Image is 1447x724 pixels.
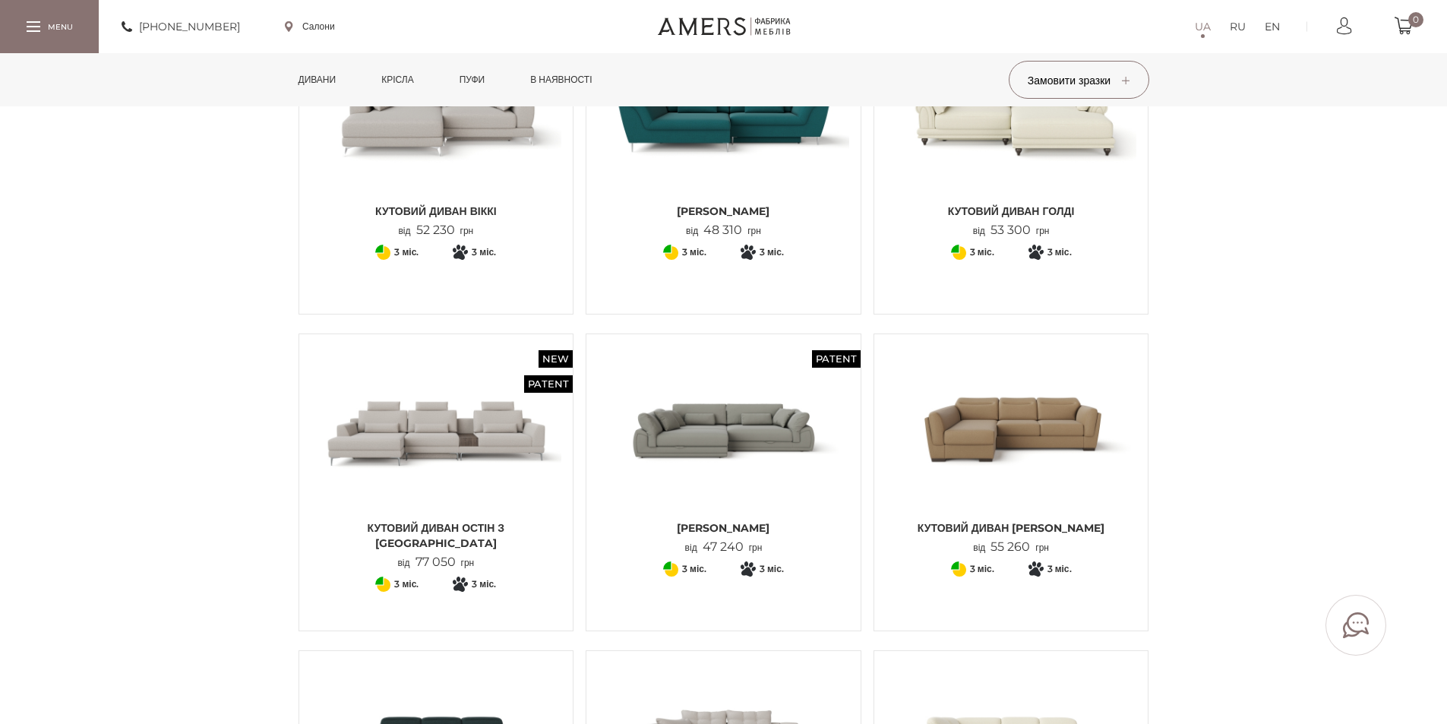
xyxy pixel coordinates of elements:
p: від грн [973,223,1050,238]
span: New [539,350,573,368]
span: 53 300 [985,223,1036,237]
span: 3 міс. [472,575,496,593]
span: Кутовий диван ГОЛДІ [886,204,1137,219]
p: від грн [686,223,761,238]
span: 47 240 [697,539,749,554]
span: Patent [524,375,573,393]
span: 77 050 [410,555,461,569]
a: [PHONE_NUMBER] [122,17,240,36]
a: RU [1230,17,1246,36]
a: в наявності [519,53,603,106]
a: New Patent Кутовий Диван Грейсі Кутовий Диван Грейсі [PERSON_NAME] від48 310грн [598,29,849,238]
span: 3 міс. [682,560,706,578]
span: 3 міс. [970,243,994,261]
a: Крісла [370,53,425,106]
span: Кутовий диван ОСТІН з [GEOGRAPHIC_DATA] [311,520,562,551]
span: 3 міс. [472,243,496,261]
p: від грн [973,540,1049,555]
span: 3 міс. [1047,560,1072,578]
p: від грн [398,223,473,238]
a: Кутовий диван Софія Кутовий диван Софія Кутовий диван [PERSON_NAME] від55 260грн [886,346,1137,555]
a: UA [1195,17,1211,36]
a: Пуфи [448,53,497,106]
a: Дивани [287,53,348,106]
span: 3 міс. [970,560,994,578]
p: від грн [397,555,474,570]
a: Patent Кутовий Диван ДЖЕММА Кутовий Диван ДЖЕММА [PERSON_NAME] від47 240грн [598,346,849,555]
span: Замовити зразки [1028,74,1129,87]
span: 3 міс. [682,243,706,261]
a: New Patent Кутовий диван ВІККІ Кутовий диван ВІККІ Кутовий диван ВІККІ від52 230грн [311,29,562,238]
button: Замовити зразки [1009,61,1149,99]
span: Patent [812,350,861,368]
a: EN [1265,17,1280,36]
a: New Patent Кутовий диван ГОЛДІ Кутовий диван ГОЛДІ Кутовий диван ГОЛДІ від53 300грн [886,29,1137,238]
span: 3 міс. [394,243,419,261]
span: 55 260 [985,539,1035,554]
span: 3 міс. [394,575,419,593]
span: Кутовий диван [PERSON_NAME] [886,520,1137,536]
a: Салони [285,20,335,33]
span: 3 міс. [760,560,784,578]
span: 0 [1408,12,1423,27]
span: 48 310 [698,223,747,237]
span: Кутовий диван ВІККІ [311,204,562,219]
span: 52 230 [411,223,460,237]
span: 3 міс. [1047,243,1072,261]
span: 3 міс. [760,243,784,261]
a: New Patent Кутовий диван ОСТІН з тумбою Кутовий диван ОСТІН з тумбою Кутовий диван ОСТІН з [GEOGR... [311,346,562,570]
span: [PERSON_NAME] [598,204,849,219]
p: від грн [685,540,763,555]
span: [PERSON_NAME] [598,520,849,536]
